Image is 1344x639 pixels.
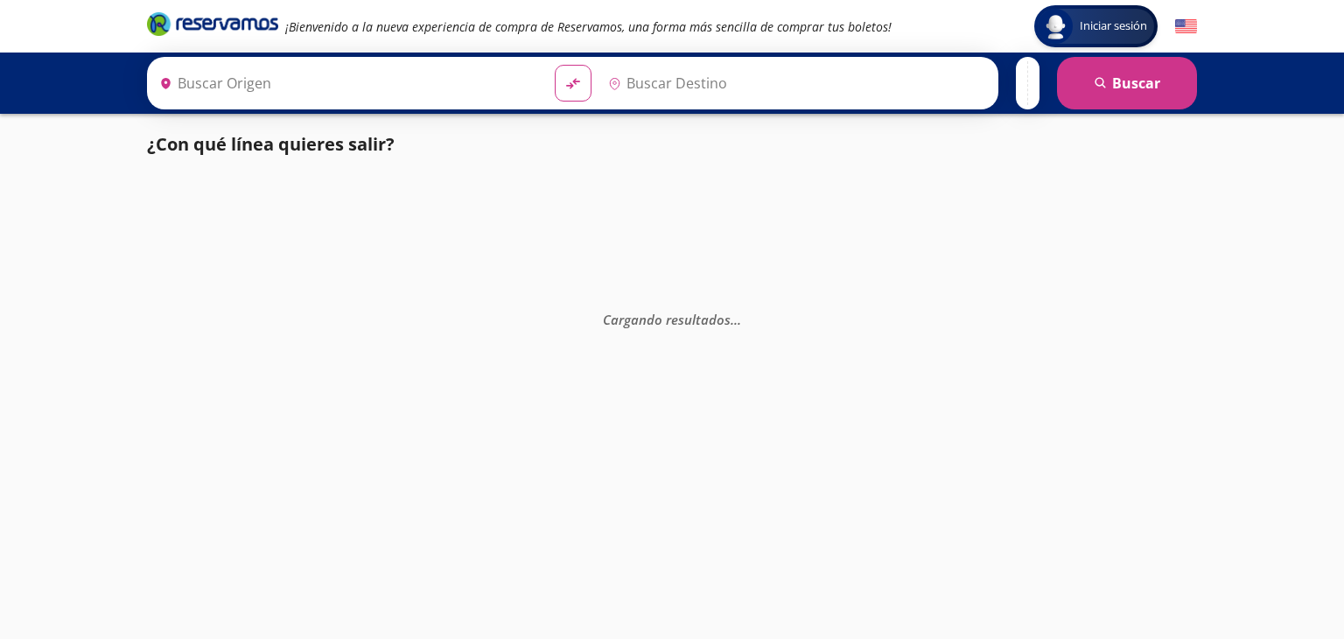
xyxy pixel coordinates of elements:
[285,18,892,35] em: ¡Bienvenido a la nueva experiencia de compra de Reservamos, una forma más sencilla de comprar tus...
[603,311,741,328] em: Cargando resultados
[147,11,278,37] i: Brand Logo
[601,61,990,105] input: Buscar Destino
[152,61,541,105] input: Buscar Origen
[1057,57,1197,109] button: Buscar
[1175,16,1197,38] button: English
[738,311,741,328] span: .
[731,311,734,328] span: .
[147,11,278,42] a: Brand Logo
[1073,18,1154,35] span: Iniciar sesión
[147,131,395,158] p: ¿Con qué línea quieres salir?
[734,311,738,328] span: .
